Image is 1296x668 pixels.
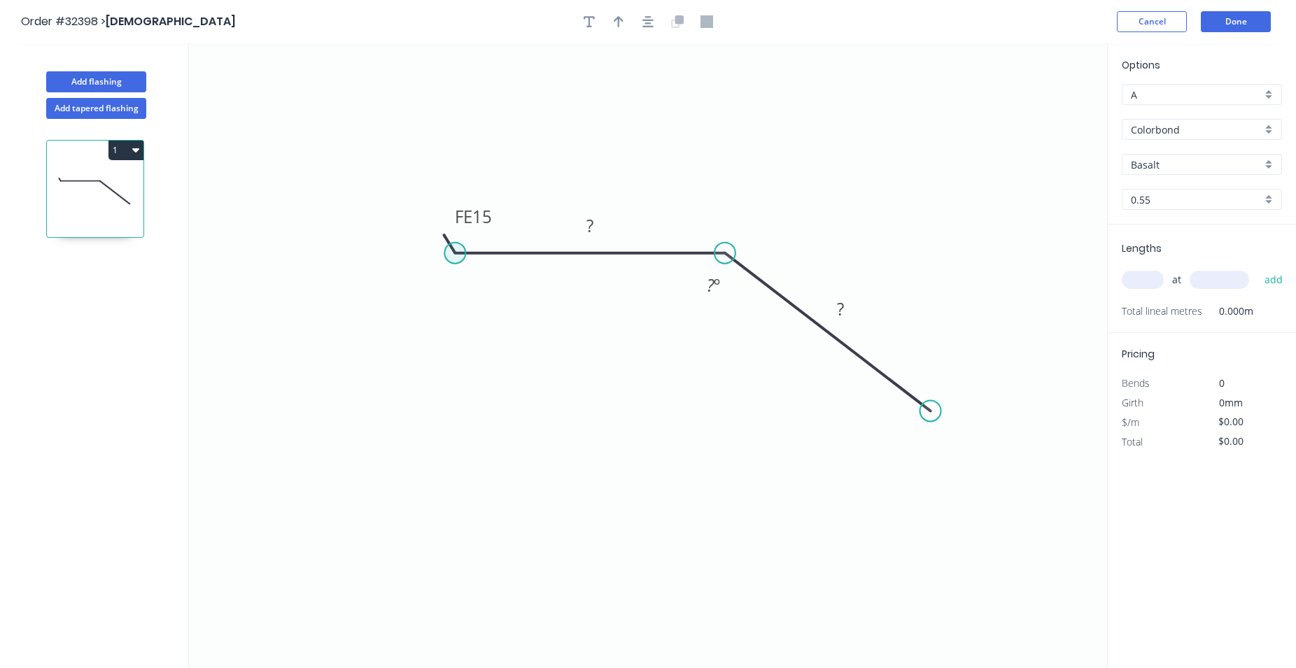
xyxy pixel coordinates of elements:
[1122,376,1150,390] span: Bends
[1131,157,1262,172] input: Colour
[1122,241,1162,255] span: Lengths
[1131,192,1262,207] input: Thickness
[106,13,236,29] span: [DEMOGRAPHIC_DATA]
[586,214,593,237] tspan: ?
[1219,396,1243,409] span: 0mm
[1219,376,1225,390] span: 0
[1122,347,1155,361] span: Pricing
[714,273,720,297] tspan: º
[1122,435,1143,448] span: Total
[1122,58,1160,72] span: Options
[1122,301,1202,321] span: Total lineal metres
[1201,11,1271,32] button: Done
[46,71,146,92] button: Add flashing
[1258,268,1290,292] button: add
[707,273,714,297] tspan: ?
[21,13,106,29] span: Order #32398 >
[1131,122,1262,137] input: Material
[1172,270,1181,290] span: at
[837,297,844,320] tspan: ?
[1202,301,1253,321] span: 0.000m
[46,98,146,119] button: Add tapered flashing
[1117,11,1187,32] button: Cancel
[1131,87,1262,102] input: Price level
[472,205,492,228] tspan: 15
[1122,396,1143,409] span: Girth
[108,141,143,160] button: 1
[1122,415,1139,429] span: $/m
[455,205,472,228] tspan: FE
[189,43,1107,668] svg: 0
